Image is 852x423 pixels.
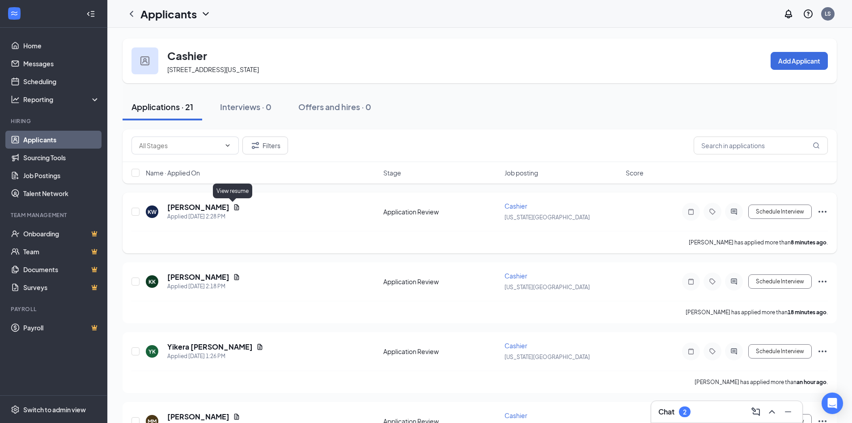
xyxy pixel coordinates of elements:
h5: [PERSON_NAME] [167,272,229,282]
svg: Document [256,343,263,350]
div: Applied [DATE] 2:28 PM [167,212,240,221]
svg: Ellipses [817,206,828,217]
div: Payroll [11,305,98,313]
svg: Ellipses [817,276,828,287]
p: [PERSON_NAME] has applied more than . [686,308,828,316]
svg: Note [686,348,696,355]
h5: [PERSON_NAME] [167,412,229,422]
span: [STREET_ADDRESS][US_STATE] [167,65,259,73]
h5: Yikera [PERSON_NAME] [167,342,253,352]
svg: Tag [707,208,718,215]
p: [PERSON_NAME] has applied more than . [689,239,828,246]
div: Open Intercom Messenger [822,393,843,414]
button: Filter Filters [242,137,288,154]
button: ChevronUp [765,405,779,419]
button: Schedule Interview [748,344,812,359]
span: Score [626,168,644,177]
svg: Document [233,204,240,211]
div: KK [148,278,156,286]
div: Reporting [23,95,100,104]
span: Cashier [504,411,527,419]
svg: ComposeMessage [750,406,761,417]
svg: ActiveChat [729,278,739,285]
button: Schedule Interview [748,205,812,219]
span: Cashier [504,202,527,210]
a: Home [23,37,100,55]
a: Job Postings [23,167,100,184]
svg: Minimize [783,406,793,417]
svg: ActiveChat [729,208,739,215]
svg: Settings [11,405,20,414]
h3: Chat [658,407,674,417]
a: SurveysCrown [23,278,100,296]
span: [US_STATE][GEOGRAPHIC_DATA] [504,284,590,291]
div: YK [148,348,156,355]
a: DocumentsCrown [23,261,100,278]
div: Applied [DATE] 1:26 PM [167,352,263,361]
svg: ChevronLeft [126,9,137,19]
a: PayrollCrown [23,319,100,337]
svg: Document [233,413,240,420]
svg: ChevronUp [767,406,777,417]
span: Cashier [504,272,527,280]
h1: Applicants [140,6,197,21]
span: Cashier [504,342,527,350]
svg: Ellipses [817,346,828,357]
a: Messages [23,55,100,73]
span: Stage [383,168,401,177]
svg: Document [233,273,240,281]
div: Application Review [383,207,499,216]
a: TeamCrown [23,243,100,261]
div: 2 [683,408,687,416]
a: Scheduling [23,73,100,90]
svg: Note [686,208,696,215]
h3: Cashier [167,48,207,63]
a: Applicants [23,131,100,149]
svg: ActiveChat [729,348,739,355]
span: [US_STATE][GEOGRAPHIC_DATA] [504,354,590,360]
a: Sourcing Tools [23,149,100,167]
div: LS [825,10,831,17]
div: Team Management [11,211,98,219]
span: Job posting [504,168,538,177]
svg: MagnifyingGlass [813,142,820,149]
a: Talent Network [23,184,100,202]
div: Applied [DATE] 2:18 PM [167,282,240,291]
span: [US_STATE][GEOGRAPHIC_DATA] [504,214,590,221]
svg: Filter [250,140,261,151]
svg: WorkstreamLogo [10,9,19,18]
button: ComposeMessage [749,405,763,419]
a: OnboardingCrown [23,225,100,243]
svg: Collapse [86,9,95,18]
svg: Tag [707,278,718,285]
h5: [PERSON_NAME] [167,202,229,212]
b: 8 minutes ago [791,239,827,246]
div: View resume [213,184,252,198]
button: Add Applicant [771,52,828,70]
button: Schedule Interview [748,274,812,289]
b: 18 minutes ago [788,309,827,316]
div: Applications · 21 [131,101,193,112]
span: Name · Applied On [146,168,200,177]
div: Switch to admin view [23,405,86,414]
svg: Notifications [783,9,794,19]
div: Hiring [11,117,98,125]
svg: Note [686,278,696,285]
div: Interviews · 0 [220,101,271,112]
svg: Analysis [11,95,20,104]
b: an hour ago [797,379,827,385]
div: Application Review [383,277,499,286]
div: KW [148,208,157,216]
img: user icon [140,56,149,65]
svg: ChevronDown [200,9,211,19]
div: Application Review [383,347,499,356]
svg: ChevronDown [224,142,231,149]
input: All Stages [139,141,220,150]
svg: QuestionInfo [803,9,814,19]
button: Minimize [781,405,795,419]
div: Offers and hires · 0 [298,101,371,112]
input: Search in applications [694,137,828,154]
svg: Tag [707,348,718,355]
p: [PERSON_NAME] has applied more than . [695,378,828,386]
